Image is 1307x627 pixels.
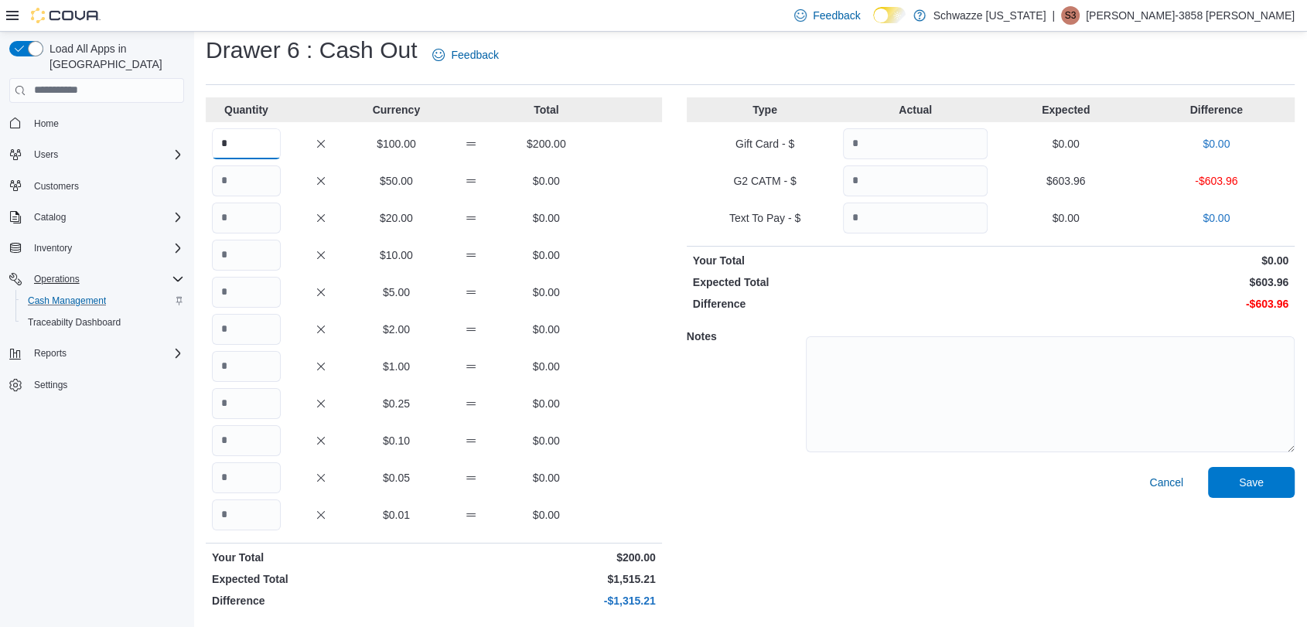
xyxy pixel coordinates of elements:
[212,102,281,118] p: Quantity
[512,285,581,300] p: $0.00
[1144,136,1288,152] p: $0.00
[3,342,190,364] button: Reports
[28,270,86,288] button: Operations
[362,322,431,337] p: $2.00
[31,8,101,23] img: Cova
[362,173,431,189] p: $50.00
[22,313,127,332] a: Traceabilty Dashboard
[28,376,73,394] a: Settings
[34,148,58,161] span: Users
[693,136,838,152] p: Gift Card - $
[3,206,190,228] button: Catalog
[994,253,1288,268] p: $0.00
[212,277,281,308] input: Quantity
[1065,6,1077,25] span: S3
[43,41,184,72] span: Load All Apps in [GEOGRAPHIC_DATA]
[22,291,112,310] a: Cash Management
[28,295,106,307] span: Cash Management
[437,593,656,608] p: -$1,315.21
[362,247,431,263] p: $10.00
[1061,6,1080,25] div: Saul-3858 Gonzalez
[28,145,64,164] button: Users
[28,208,184,227] span: Catalog
[1144,102,1288,118] p: Difference
[15,312,190,333] button: Traceabilty Dashboard
[512,210,581,226] p: $0.00
[1144,210,1288,226] p: $0.00
[34,347,67,360] span: Reports
[843,203,988,233] input: Quantity
[437,571,656,587] p: $1,515.21
[512,359,581,374] p: $0.00
[1149,475,1183,490] span: Cancel
[1208,467,1295,498] button: Save
[994,210,1138,226] p: $0.00
[28,114,184,133] span: Home
[212,593,431,608] p: Difference
[1143,467,1189,498] button: Cancel
[813,8,860,23] span: Feedback
[512,433,581,448] p: $0.00
[994,296,1288,312] p: -$603.96
[212,351,281,382] input: Quantity
[34,180,79,193] span: Customers
[512,507,581,523] p: $0.00
[362,136,431,152] p: $100.00
[693,102,838,118] p: Type
[28,344,184,363] span: Reports
[512,136,581,152] p: $200.00
[34,242,72,254] span: Inventory
[1239,475,1264,490] span: Save
[843,165,988,196] input: Quantity
[512,322,581,337] p: $0.00
[512,396,581,411] p: $0.00
[512,102,581,118] p: Total
[34,273,80,285] span: Operations
[512,173,581,189] p: $0.00
[362,210,431,226] p: $20.00
[28,316,121,329] span: Traceabilty Dashboard
[34,211,66,223] span: Catalog
[994,274,1288,290] p: $603.96
[994,102,1138,118] p: Expected
[362,470,431,486] p: $0.05
[28,270,184,288] span: Operations
[28,145,184,164] span: Users
[212,550,431,565] p: Your Total
[933,6,1046,25] p: Schwazze [US_STATE]
[843,102,988,118] p: Actual
[28,344,73,363] button: Reports
[28,177,85,196] a: Customers
[1052,6,1055,25] p: |
[28,375,184,394] span: Settings
[1086,6,1295,25] p: [PERSON_NAME]-3858 [PERSON_NAME]
[512,470,581,486] p: $0.00
[437,550,656,565] p: $200.00
[3,175,190,197] button: Customers
[212,462,281,493] input: Quantity
[693,210,838,226] p: Text To Pay - $
[212,128,281,159] input: Quantity
[362,285,431,300] p: $5.00
[3,112,190,135] button: Home
[15,290,190,312] button: Cash Management
[873,23,874,24] span: Dark Mode
[512,247,581,263] p: $0.00
[362,396,431,411] p: $0.25
[28,114,65,133] a: Home
[994,173,1138,189] p: $603.96
[9,106,184,437] nav: Complex example
[28,208,72,227] button: Catalog
[687,321,803,352] h5: Notes
[3,373,190,396] button: Settings
[212,425,281,456] input: Quantity
[3,237,190,259] button: Inventory
[34,118,59,130] span: Home
[3,144,190,165] button: Users
[693,296,988,312] p: Difference
[206,35,417,66] h1: Drawer 6 : Cash Out
[362,102,431,118] p: Currency
[22,291,184,310] span: Cash Management
[212,388,281,419] input: Quantity
[212,240,281,271] input: Quantity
